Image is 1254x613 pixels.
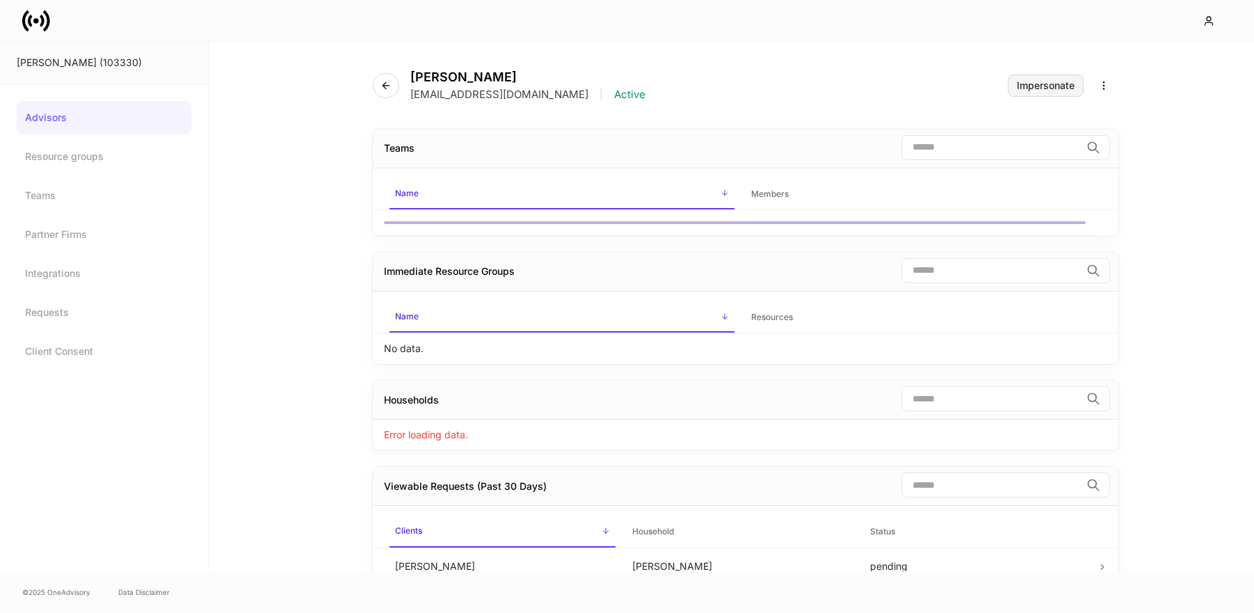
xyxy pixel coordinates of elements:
h6: Name [395,310,419,323]
div: Viewable Requests (Past 30 Days) [384,479,547,493]
a: Advisors [17,101,191,134]
a: Client Consent [17,335,191,368]
div: Impersonate [1017,81,1075,90]
a: Teams [17,179,191,212]
span: Members [746,180,1091,209]
h6: Name [395,186,419,200]
span: Household [627,518,853,546]
a: Partner Firms [17,218,191,251]
td: pending [859,548,1097,584]
h6: Members [751,187,789,200]
div: Immediate Resource Groups [384,264,515,278]
span: Name [389,180,735,209]
p: No data. [384,342,424,356]
a: Resource groups [17,140,191,173]
span: © 2025 OneAdvisory [22,587,90,598]
a: Requests [17,296,191,329]
td: [PERSON_NAME] [621,548,859,584]
h6: Resources [751,310,793,324]
span: Resources [746,303,1091,332]
h4: [PERSON_NAME] [410,70,645,85]
p: [EMAIL_ADDRESS][DOMAIN_NAME] [410,88,588,102]
h6: Household [632,525,674,538]
h6: Status [870,525,895,538]
p: | [600,88,603,102]
a: Data Disclaimer [118,587,170,598]
span: Status [865,518,1091,546]
p: Error loading data. [384,428,468,442]
div: Teams [384,141,415,155]
a: Integrations [17,257,191,290]
div: [PERSON_NAME] (103330) [17,56,191,70]
h6: Clients [395,524,422,537]
td: [PERSON_NAME] [384,548,622,584]
span: Clients [389,517,616,547]
p: Active [614,88,645,102]
span: Name [389,303,735,333]
button: Impersonate [1008,74,1084,97]
div: Households [384,393,439,407]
